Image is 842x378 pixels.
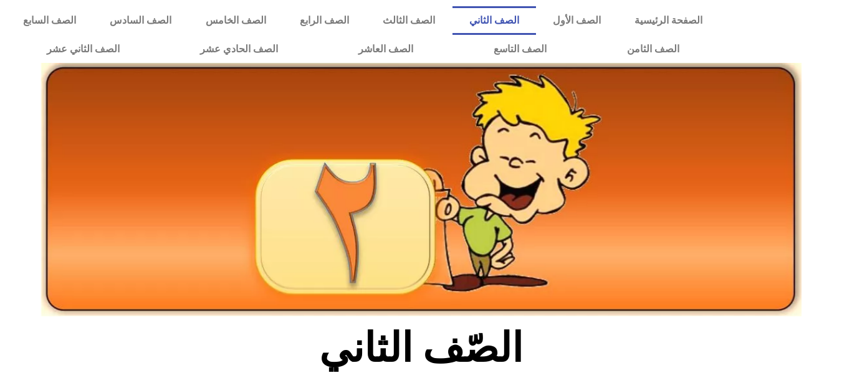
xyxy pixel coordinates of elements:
a: الصف الحادي عشر [160,35,318,64]
a: الصف الثامن [586,35,719,64]
a: الصفحة الرئيسية [618,6,719,35]
a: الصف الثالث [366,6,452,35]
a: الصف التاسع [453,35,586,64]
a: الصف العاشر [318,35,453,64]
a: الصف السادس [93,6,188,35]
a: الصف السابع [6,6,93,35]
h2: الصّف الثاني [215,324,627,372]
a: الصف الثاني عشر [6,35,160,64]
a: الصف الرابع [283,6,366,35]
a: الصف الثاني [452,6,536,35]
a: الصف الخامس [189,6,283,35]
a: الصف الأول [536,6,618,35]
